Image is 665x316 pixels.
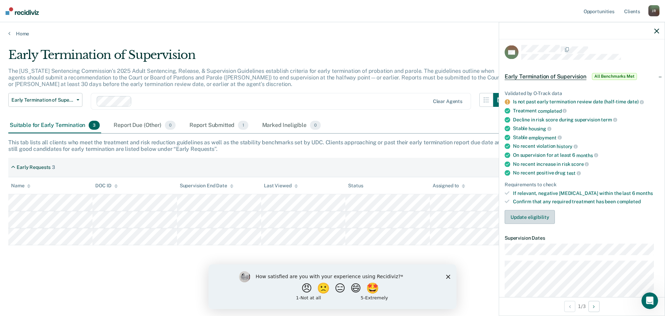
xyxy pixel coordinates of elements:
span: completed [538,108,567,113]
span: 3 [89,121,100,130]
div: Suitable for Early Termination [8,118,101,133]
div: No recent increase in risk [513,161,659,167]
div: J R [648,5,659,16]
div: Stable [513,126,659,132]
span: 0 [165,121,176,130]
div: 3 [52,164,55,170]
span: completed [617,199,641,204]
p: The [US_STATE] Sentencing Commission’s 2025 Adult Sentencing, Release, & Supervision Guidelines e... [8,68,501,87]
div: No recent violation [513,143,659,150]
span: months [636,190,653,196]
span: months [576,152,598,158]
div: Validated by O-Track data [505,90,659,96]
div: Supervision End Date [180,183,233,189]
span: All Benchmarks Met [592,73,637,80]
div: Report Submitted [188,118,250,133]
div: Early Requests [17,164,51,170]
div: Requirements to check [505,181,659,187]
div: No recent positive drug [513,170,659,176]
a: Home [8,31,657,37]
button: Previous Opportunity [564,301,575,312]
iframe: Survey by Kim from Recidiviz [209,264,456,309]
button: Update eligibility [505,210,555,224]
span: score [571,161,589,167]
span: employment [529,135,561,140]
div: Status [348,183,363,189]
div: Early Termination of Supervision [8,48,507,68]
span: 0 [310,121,321,130]
div: On supervision for at least 6 [513,152,659,158]
div: Treatment [513,108,659,114]
div: Clear agents [433,99,462,104]
img: Recidiviz [6,7,39,15]
iframe: Intercom live chat [641,292,658,309]
div: Stable [513,134,659,140]
dt: Supervision Dates [505,235,659,241]
div: Marked Ineligible [261,118,322,133]
span: housing [529,126,551,131]
div: 1 / 3 [499,297,665,315]
button: Next Opportunity [588,301,600,312]
div: This tab lists all clients who meet the treatment and risk reduction guidelines as well as the st... [8,139,657,152]
span: Early Termination of Supervision [505,73,586,80]
div: If relevant, negative [MEDICAL_DATA] within the last 6 [513,190,659,196]
div: Confirm that any required treatment has been [513,199,659,205]
span: Early Termination of Supervision [11,97,74,103]
span: term [601,117,617,122]
span: history [557,144,578,149]
div: Report Due (Other) [112,118,177,133]
span: test [567,170,581,176]
div: Assigned to [433,183,465,189]
div: Last Viewed [264,183,298,189]
div: DOC ID [95,183,117,189]
div: Early Termination of SupervisionAll Benchmarks Met [499,65,665,87]
div: Decline in risk score during supervision [513,117,659,123]
span: 1 [238,121,248,130]
div: Is not past early termination review date (half-time date) [513,99,659,105]
div: Name [11,183,30,189]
